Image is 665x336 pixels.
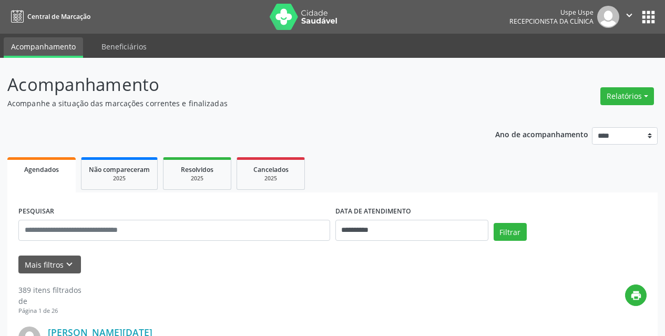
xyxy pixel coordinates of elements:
span: Resolvidos [181,165,213,174]
i: keyboard_arrow_down [64,259,75,270]
button: Mais filtroskeyboard_arrow_down [18,256,81,274]
a: Acompanhamento [4,37,83,58]
span: Central de Marcação [27,12,90,21]
span: Agendados [24,165,59,174]
img: img [597,6,619,28]
div: 2025 [89,175,150,182]
button: Relatórios [600,87,654,105]
div: de [18,296,81,307]
span: Não compareceram [89,165,150,174]
i: print [630,290,642,301]
p: Ano de acompanhamento [495,127,588,140]
p: Acompanhe a situação das marcações correntes e finalizadas [7,98,463,109]
label: DATA DE ATENDIMENTO [335,203,411,220]
span: Cancelados [253,165,289,174]
button: apps [639,8,658,26]
label: PESQUISAR [18,203,54,220]
div: 2025 [171,175,223,182]
div: 2025 [244,175,297,182]
a: Central de Marcação [7,8,90,25]
div: Uspe Uspe [509,8,594,17]
span: Recepcionista da clínica [509,17,594,26]
i:  [623,9,635,21]
div: Página 1 de 26 [18,307,81,315]
div: 389 itens filtrados [18,284,81,296]
button: Filtrar [494,223,527,241]
button: print [625,284,647,306]
p: Acompanhamento [7,72,463,98]
a: Beneficiários [94,37,154,56]
button:  [619,6,639,28]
